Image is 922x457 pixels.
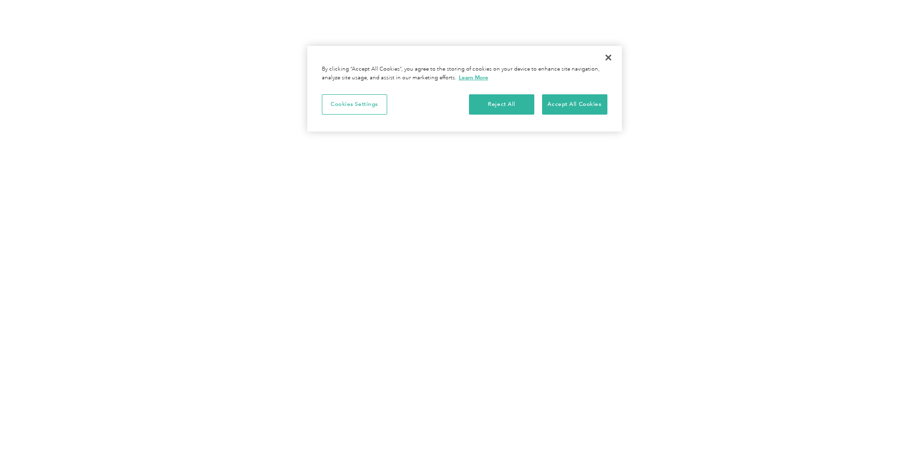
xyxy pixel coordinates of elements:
[459,74,488,81] a: More information about your privacy, opens in a new tab
[307,46,622,132] div: Cookie banner
[598,47,619,68] button: Close
[322,65,607,82] div: By clicking “Accept All Cookies”, you agree to the storing of cookies on your device to enhance s...
[542,94,607,115] button: Accept All Cookies
[307,46,622,132] div: Privacy
[322,94,387,115] button: Cookies Settings
[469,94,534,115] button: Reject All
